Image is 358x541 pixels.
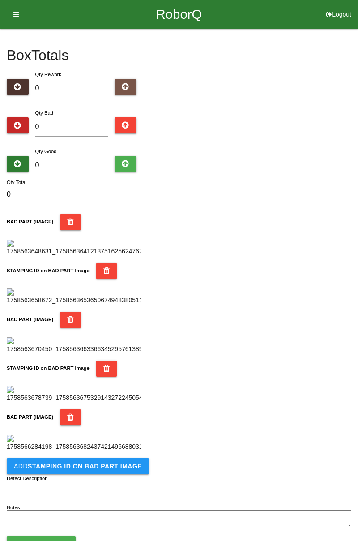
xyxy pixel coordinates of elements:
[35,110,53,116] label: Qty Bad
[35,72,61,77] label: Qty Rework
[7,317,53,322] b: BAD PART (IMAGE)
[7,240,141,256] img: 1758563648631_17585636412137516256247678825148.jpg
[7,288,141,305] img: 1758563658672_17585636536506749483805116155181.jpg
[7,458,149,474] button: AddSTAMPING ID on BAD PART Image
[7,475,48,482] label: Defect Description
[60,312,81,328] button: BAD PART (IMAGE)
[7,365,89,371] b: STAMPING ID on BAD PART Image
[7,337,141,354] img: 1758563670450_17585636633663452957613895429733.jpg
[7,504,20,511] label: Notes
[7,386,141,403] img: 1758563678739_17585636753291432722450542728162.jpg
[35,149,57,154] label: Qty Good
[60,409,81,425] button: BAD PART (IMAGE)
[7,219,53,224] b: BAD PART (IMAGE)
[60,214,81,230] button: BAD PART (IMAGE)
[7,414,53,420] b: BAD PART (IMAGE)
[96,361,117,377] button: STAMPING ID on BAD PART Image
[96,263,117,279] button: STAMPING ID on BAD PART Image
[7,47,351,63] h4: Box Totals
[28,463,142,470] b: STAMPING ID on BAD PART Image
[7,268,89,273] b: STAMPING ID on BAD PART Image
[7,179,26,186] label: Qty Total
[7,435,141,451] img: 1758566284198_17585636824374214966880311118129.jpg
